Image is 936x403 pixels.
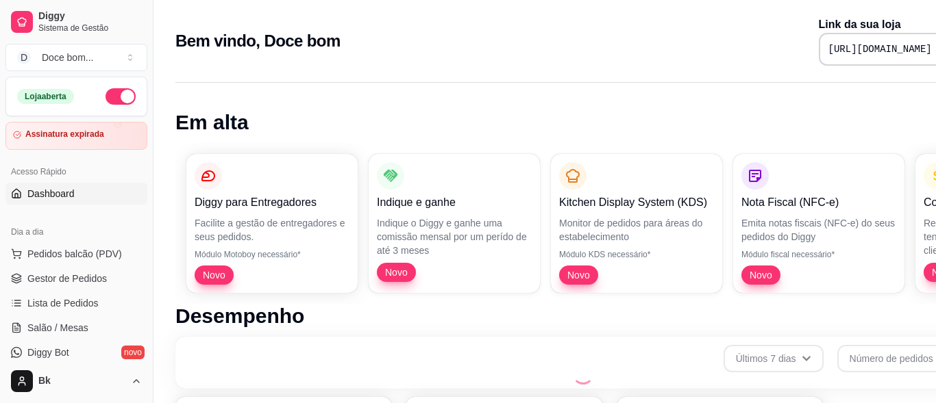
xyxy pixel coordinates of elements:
span: Novo [562,268,595,282]
a: Assinatura expirada [5,122,147,150]
span: Bk [38,375,125,387]
span: Pedidos balcão (PDV) [27,247,122,261]
a: Lista de Pedidos [5,292,147,314]
button: Nota Fiscal (NFC-e)Emita notas fiscais (NFC-e) do seus pedidos do DiggyMódulo fiscal necessário*Novo [733,154,904,293]
span: Novo [197,268,231,282]
span: Dashboard [27,187,75,200]
div: Loading [572,363,594,385]
p: Emita notas fiscais (NFC-e) do seus pedidos do Diggy [741,216,896,244]
span: Lista de Pedidos [27,296,99,310]
button: Diggy para EntregadoresFacilite a gestão de entregadores e seus pedidos.Módulo Motoboy necessário... [186,154,358,293]
a: Diggy Botnovo [5,341,147,363]
button: Kitchen Display System (KDS)Monitor de pedidos para áreas do estabelecimentoMódulo KDS necessário... [551,154,722,293]
p: Nota Fiscal (NFC-e) [741,194,896,211]
p: Facilite a gestão de entregadores e seus pedidos. [195,216,349,244]
span: Diggy Bot [27,346,69,359]
h2: Bem vindo, Doce bom [175,30,341,52]
p: Módulo Motoboy necessário* [195,249,349,260]
button: Select a team [5,44,147,71]
p: Diggy para Entregadores [195,194,349,211]
p: Indique e ganhe [377,194,532,211]
div: Loja aberta [17,89,74,104]
p: Indique o Diggy e ganhe uma comissão mensal por um perído de até 3 meses [377,216,532,257]
p: Módulo fiscal necessário* [741,249,896,260]
span: Gestor de Pedidos [27,272,107,285]
span: Novo [744,268,778,282]
span: Sistema de Gestão [38,23,142,34]
span: Diggy [38,10,142,23]
button: Bk [5,365,147,398]
button: Alterar Status [106,88,136,105]
button: Pedidos balcão (PDV) [5,243,147,265]
div: Doce bom ... [42,51,93,64]
a: Salão / Mesas [5,317,147,339]
p: Módulo KDS necessário* [559,249,714,260]
pre: [URL][DOMAIN_NAME] [828,42,932,56]
article: Assinatura expirada [25,129,104,140]
button: Últimos 7 dias [724,345,824,372]
span: D [17,51,31,64]
a: Dashboard [5,183,147,205]
p: Monitor de pedidos para áreas do estabelecimento [559,216,714,244]
a: DiggySistema de Gestão [5,5,147,38]
button: Indique e ganheIndique o Diggy e ganhe uma comissão mensal por um perído de até 3 mesesNovo [369,154,540,293]
a: Gestor de Pedidos [5,268,147,289]
span: Salão / Mesas [27,321,88,335]
div: Dia a dia [5,221,147,243]
p: Kitchen Display System (KDS) [559,194,714,211]
div: Acesso Rápido [5,161,147,183]
span: Novo [380,265,413,279]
